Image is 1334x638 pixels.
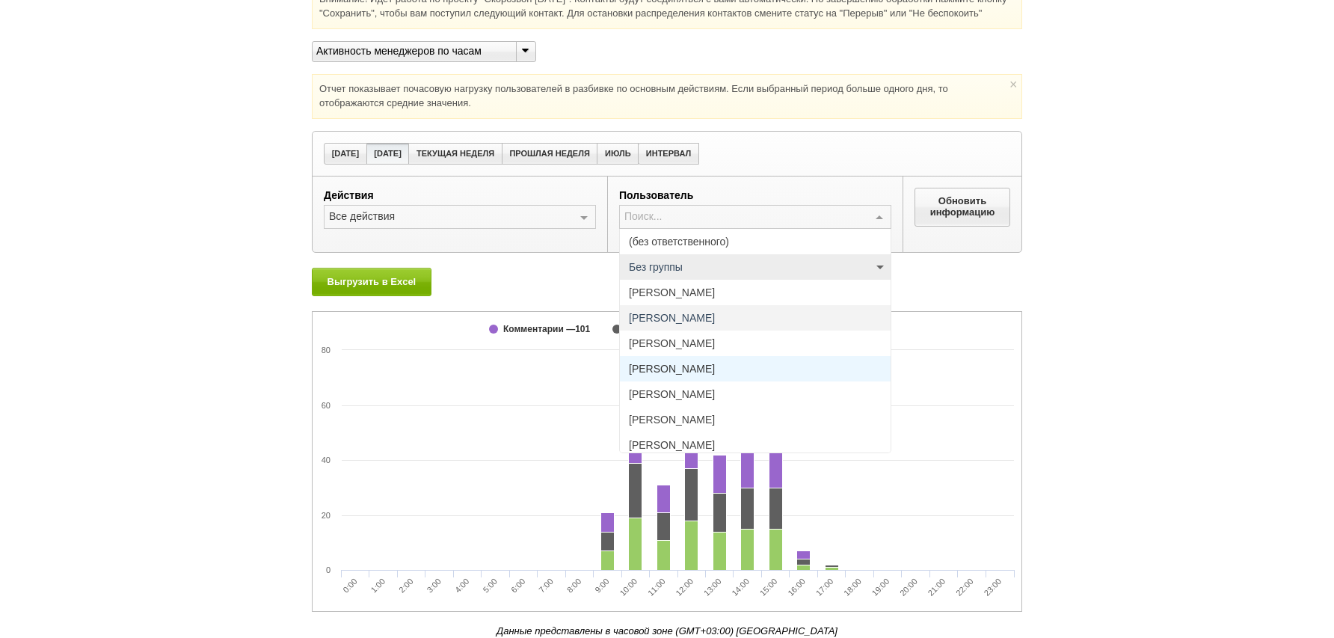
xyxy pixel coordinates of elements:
tspan: 20 [322,511,331,520]
tspan: 9:00 [593,577,611,595]
span: Комментарии — [503,324,590,334]
tspan: 17:00 [814,577,835,598]
tspan: 14:00 [730,577,751,598]
tspan: 60 [322,401,331,410]
tspan: 20:00 [898,577,919,598]
label: Пользователь [619,188,891,203]
tspan: 21:00 [926,577,947,598]
span: [PERSON_NAME] [629,287,715,298]
button: ТЕКУЩАЯ НЕДЕЛЯ [408,143,502,165]
div: Все действия [325,207,573,225]
button: ИЮЛЬ [597,143,639,165]
span: [PERSON_NAME] [629,414,715,425]
span: [PERSON_NAME] [629,440,715,450]
tspan: 7:00 [537,577,555,595]
span: [PERSON_NAME] [629,313,715,323]
span: [PERSON_NAME] [629,364,715,374]
tspan: 80 [322,346,331,355]
tspan: 22:00 [954,577,975,598]
a: × [1009,81,1017,88]
tspan: 16:00 [786,577,807,598]
tspan: 5:00 [481,577,499,595]
tspan: 13:00 [702,577,723,598]
tspan: 0:00 [341,577,359,595]
tspan: 1:00 [369,577,387,595]
tspan: 3:00 [425,577,443,595]
tspan: 18:00 [842,577,863,598]
button: [DATE] [324,143,367,165]
span: [PERSON_NAME] [629,389,715,399]
span: (без ответственного) [629,236,729,247]
tspan: 19:00 [870,577,891,598]
button: ПРОШЛАЯ НЕДЕЛЯ [502,143,598,165]
input: Поиск... [621,207,868,225]
button: [DATE] [366,143,410,165]
tspan: 6:00 [509,577,527,595]
span: Без группы [629,262,683,272]
button: Выгрузить в Excel [312,268,431,295]
tspan: 2:00 [397,577,415,595]
div: Активность менеджеров по часам [313,43,504,59]
tspan: 0 [326,565,331,574]
tspan: 40 [322,456,331,464]
tspan: 8:00 [565,577,583,595]
div: Отчет показывает почасовую нагрузку пользователей в разбивке по основным действиям. Если выбранны... [312,74,1022,119]
b: 101 [575,324,590,334]
i: Данные представлены в часовой зоне (GMT+03:00) [GEOGRAPHIC_DATA] [497,625,837,637]
tspan: 12:00 [674,577,695,598]
span: [PERSON_NAME] [629,338,715,349]
tspan: 15:00 [758,577,779,598]
tspan: 23:00 [982,577,1003,598]
button: Обновить информацию [915,188,1010,227]
tspan: 4:00 [453,577,471,595]
label: Действия [324,188,596,203]
tspan: 11:00 [646,577,667,598]
tspan: 10:00 [618,577,639,598]
button: ИНТЕРВАЛ [638,143,699,165]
